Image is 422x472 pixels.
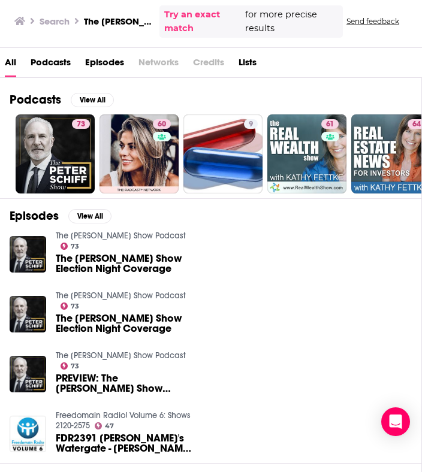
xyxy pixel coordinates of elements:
img: The Peter Schiff Show Election Night Coverage [10,296,46,332]
a: Try an exact match [164,8,243,35]
a: 73 [61,302,80,310]
a: FDR2391 Obama's Watergate - Stefan Molyneux on The Peter Schiff Show [56,433,192,453]
a: EpisodesView All [10,208,111,223]
a: All [5,53,16,77]
img: The Peter Schiff Show Election Night Coverage [10,236,46,273]
h3: Search [40,16,70,27]
a: 73 [61,362,80,370]
span: 73 [71,364,79,369]
img: PREVIEW: The Peter Schiff Show Premium Member Special - March 20, 2023 [10,356,46,392]
a: The Peter Schiff Show Podcast [56,291,186,301]
span: 47 [105,423,114,429]
a: The Peter Schiff Show Podcast [56,231,186,241]
a: PodcastsView All [10,92,114,107]
a: 73 [72,119,90,129]
a: PREVIEW: The Peter Schiff Show Premium Member Special - March 20, 2023 [56,373,192,394]
span: 73 [77,119,85,131]
a: Episodes [85,53,124,77]
a: 73 [16,114,95,193]
span: 73 [71,304,79,309]
span: for more precise results [245,8,338,35]
img: FDR2391 Obama's Watergate - Stefan Molyneux on The Peter Schiff Show [10,416,46,452]
span: 61 [326,119,334,131]
span: FDR2391 [PERSON_NAME]'s Watergate - [PERSON_NAME] on The [PERSON_NAME] Show [56,433,192,453]
a: Lists [239,53,257,77]
a: Podcasts [31,53,71,77]
a: 61 [321,119,339,129]
h2: Episodes [10,208,59,223]
span: 60 [158,119,166,131]
a: 61 [267,114,346,193]
span: 9 [249,119,253,131]
button: View All [68,209,111,223]
a: 73 [61,243,80,250]
span: The [PERSON_NAME] Show Election Night Coverage [56,313,192,334]
span: 73 [71,244,79,249]
div: Open Intercom Messenger [381,407,410,436]
a: 47 [95,422,114,429]
a: 9 [244,119,258,129]
button: Send feedback [343,16,403,26]
h2: Podcasts [10,92,61,107]
a: The Peter Schiff Show Election Night Coverage [56,253,192,274]
span: The [PERSON_NAME] Show Election Night Coverage [56,253,192,274]
span: 64 [412,119,421,131]
span: Networks [138,53,179,77]
a: 60 [153,119,171,129]
a: The Peter Schiff Show Election Night Coverage [56,313,192,334]
a: 9 [183,114,263,193]
h3: The [PERSON_NAME] Show [84,16,155,27]
span: Credits [193,53,224,77]
button: View All [71,93,114,107]
a: The Peter Schiff Show Podcast [56,350,186,361]
a: Freedomain Radio! Volume 6: Shows 2120-2575 [56,410,191,431]
a: 60 [100,114,179,193]
span: PREVIEW: The [PERSON_NAME] Show Premium Member Special - [DATE] [56,373,192,394]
